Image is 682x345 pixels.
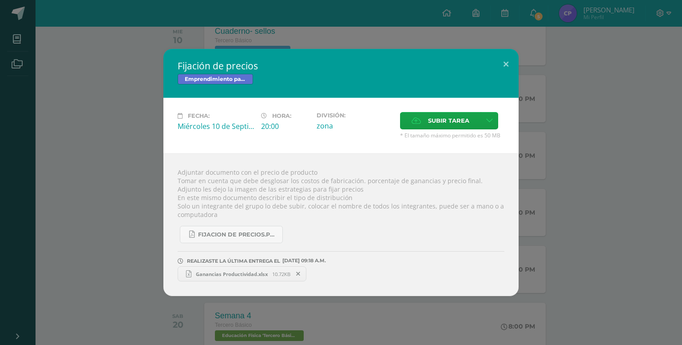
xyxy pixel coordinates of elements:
[280,261,326,261] span: [DATE] 09:18 A.M.
[178,266,306,281] a: Ganancias Productividad.xlsx 10.72KB
[291,269,306,279] span: Remover entrega
[272,112,291,119] span: Hora:
[163,153,519,296] div: Adjuntar documento con el precio de producto Tomar en cuenta que debe desglosar los costos de fab...
[317,112,393,119] label: División:
[428,112,469,129] span: Subir tarea
[198,231,278,238] span: fijacion de precios.pdf
[178,60,504,72] h2: Fijación de precios
[493,49,519,79] button: Close (Esc)
[261,121,309,131] div: 20:00
[178,121,254,131] div: Miércoles 10 de Septiembre
[180,226,283,243] a: fijacion de precios.pdf
[191,271,272,277] span: Ganancias Productividad.xlsx
[188,112,210,119] span: Fecha:
[187,258,280,264] span: REALIZASTE LA ÚLTIMA ENTREGA EL
[400,132,504,139] span: * El tamaño máximo permitido es 50 MB
[178,74,253,84] span: Emprendimiento para la Productividad
[317,121,393,131] div: zona
[272,271,290,277] span: 10.72KB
